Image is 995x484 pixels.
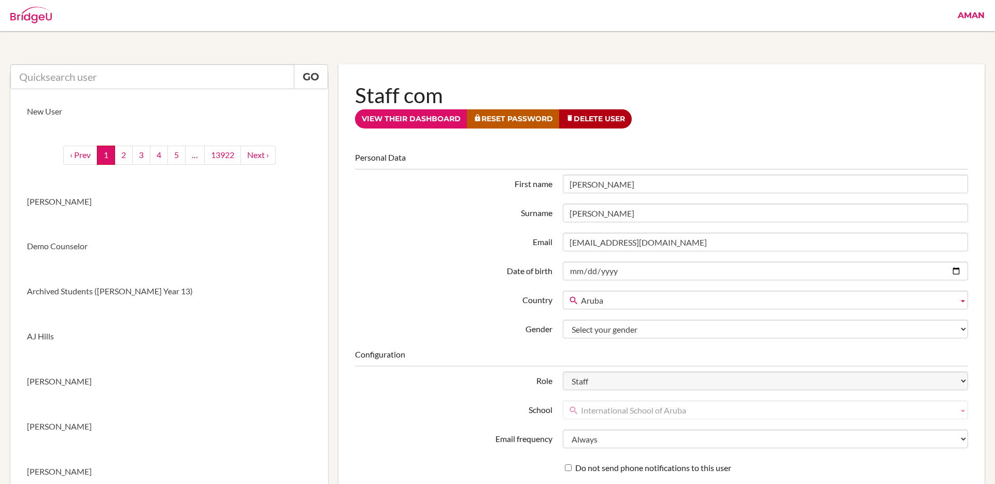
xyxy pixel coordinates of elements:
[350,175,558,190] label: First name
[581,291,954,310] span: Aruba
[350,430,558,445] label: Email frequency
[350,233,558,248] label: Email
[350,262,558,277] label: Date of birth
[350,401,558,416] label: School
[350,291,558,306] label: Country
[132,146,150,165] a: 3
[350,320,558,335] label: Gender
[355,109,467,129] a: View their dashboard
[204,146,241,165] a: 13922
[565,462,731,474] label: Do not send phone notifications to this user
[565,464,572,471] input: Do not send phone notifications to this user
[559,109,632,129] a: Delete User
[355,81,968,109] h1: Staff com
[10,7,52,23] img: Bridge-U
[355,349,968,366] legend: Configuration
[10,64,294,89] input: Quicksearch user
[10,179,328,224] a: [PERSON_NAME]
[63,146,97,165] a: ‹ Prev
[150,146,168,165] a: 4
[10,404,328,449] a: [PERSON_NAME]
[240,146,276,165] a: next
[10,359,328,404] a: [PERSON_NAME]
[97,146,115,165] a: 1
[185,146,205,165] a: …
[355,152,968,169] legend: Personal Data
[115,146,133,165] a: 2
[167,146,186,165] a: 5
[10,224,328,269] a: Demo Counselor
[467,109,560,129] a: Reset Password
[10,89,328,134] a: New User
[10,314,328,359] a: AJ Hills
[581,401,954,420] span: International School of Aruba
[350,204,558,219] label: Surname
[350,372,558,387] label: Role
[10,269,328,314] a: Archived Students ([PERSON_NAME] Year 13)
[294,64,328,89] a: Go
